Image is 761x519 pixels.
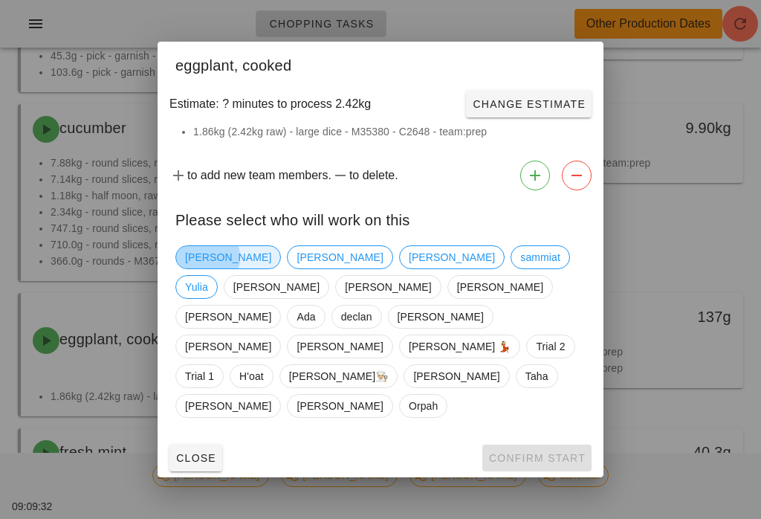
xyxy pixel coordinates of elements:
[233,276,320,298] span: [PERSON_NAME]
[158,155,603,196] div: to add new team members. to delete.
[466,91,592,117] button: Change Estimate
[185,365,214,387] span: Trial 1
[536,335,565,358] span: Trial 2
[158,196,603,239] div: Please select who will work on this
[341,306,372,328] span: declan
[297,395,383,417] span: [PERSON_NAME]
[398,306,484,328] span: [PERSON_NAME]
[185,335,271,358] span: [PERSON_NAME]
[297,306,315,328] span: Ada
[520,246,560,268] span: sammiat
[345,276,431,298] span: [PERSON_NAME]
[185,246,271,268] span: [PERSON_NAME]
[169,445,222,471] button: Close
[193,123,586,140] li: 1.86kg (2.42kg raw) - large dice - M35380 - C2648 - team:prep
[185,306,271,328] span: [PERSON_NAME]
[457,276,543,298] span: [PERSON_NAME]
[175,452,216,464] span: Close
[525,365,548,387] span: Taha
[169,95,371,113] span: Estimate: ? minutes to process 2.42kg
[409,395,438,417] span: Orpah
[185,276,208,298] span: Yulia
[239,365,264,387] span: H'oat
[185,395,271,417] span: [PERSON_NAME]
[413,365,499,387] span: [PERSON_NAME]
[297,335,383,358] span: [PERSON_NAME]
[472,98,586,110] span: Change Estimate
[297,246,383,268] span: [PERSON_NAME]
[158,42,603,85] div: eggplant, cooked
[409,246,495,268] span: [PERSON_NAME]
[289,365,389,387] span: [PERSON_NAME]👨🏼‍🍳
[409,335,511,358] span: [PERSON_NAME] 💃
